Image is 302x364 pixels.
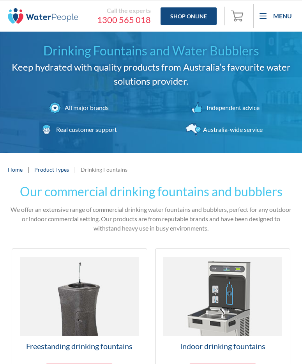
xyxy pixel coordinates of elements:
div: Call the experts [86,7,151,14]
div: Independent advice [205,103,260,112]
a: Open empty cart [229,7,247,25]
img: shopping cart [231,9,245,22]
div: Australia-wide service [201,125,263,134]
div: | [73,165,77,174]
div: Menu [273,11,292,21]
a: Product Types [34,165,69,174]
p: We offer an extensive range of commercial drinking water fountains and bubblers, perfect for any ... [8,205,294,233]
img: The Water People [8,8,78,24]
h3: Freestanding drinking fountains [26,340,132,352]
div: Real customer support [54,125,117,134]
div: All major brands [63,103,109,112]
h3: Indoor drinking fountains [180,340,265,352]
h2: Our commercial drinking fountains and bubblers [8,182,294,201]
a: Home [8,165,23,174]
div: | [26,165,30,174]
a: Shop Online [161,7,217,25]
div: menu [253,4,298,28]
h1: Drinking Fountains and Water Bubblers [8,41,294,60]
div: Drinking Fountains [81,165,127,174]
h2: Keep hydrated with quality products from Australia’s favourite water solutions provider. [8,60,294,88]
a: 1300 565 018 [86,14,151,25]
